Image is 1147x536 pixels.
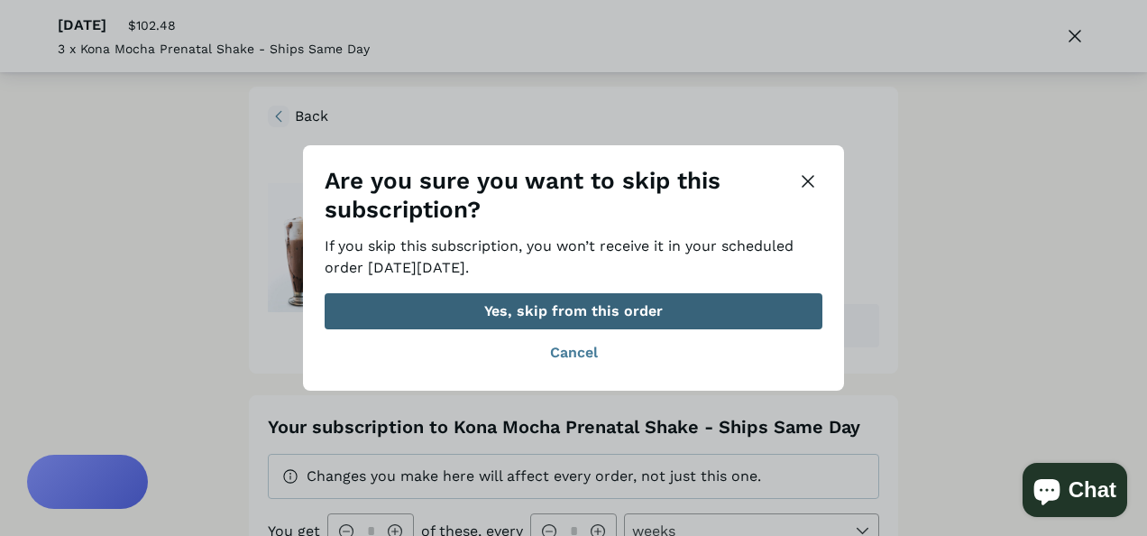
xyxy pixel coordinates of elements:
[325,167,794,225] h1: Are you sure you want to skip this subscription?
[325,237,794,276] span: If you skip this subscription, you won’t receive it in your scheduled order [DATE][DATE].
[1017,463,1133,522] inbox-online-store-chat: Shopify online store chat
[794,167,822,196] span: Close
[325,293,822,329] button: Yes, skip from this order
[550,346,598,360] div: Cancel
[325,337,822,369] span: Cancel
[484,304,663,319] div: Yes, skip from this order
[27,455,148,509] button: Rewards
